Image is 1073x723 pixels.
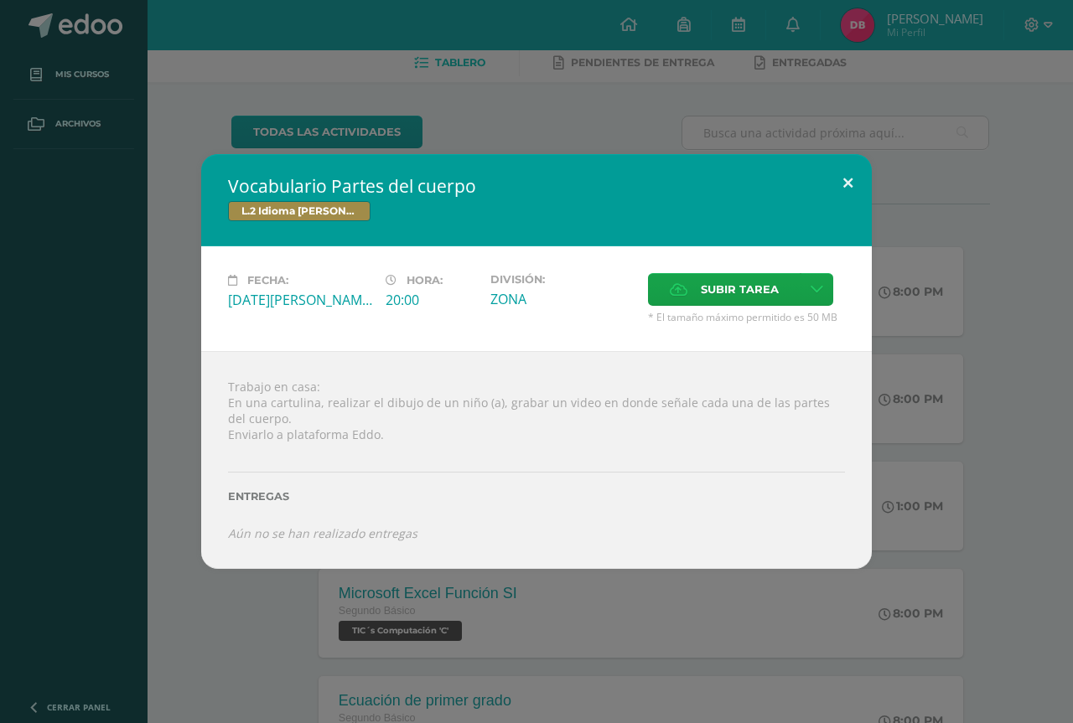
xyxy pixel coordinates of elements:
[247,274,288,287] span: Fecha:
[201,351,872,568] div: Trabajo en casa: En una cartulina, realizar el dibujo de un niño (a), grabar un video en donde se...
[407,274,443,287] span: Hora:
[824,154,872,211] button: Close (Esc)
[386,291,477,309] div: 20:00
[228,291,372,309] div: [DATE][PERSON_NAME]
[701,274,779,305] span: Subir tarea
[490,273,635,286] label: División:
[228,201,371,221] span: L.2 Idioma [PERSON_NAME]
[228,174,845,198] h2: Vocabulario Partes del cuerpo
[648,310,845,324] span: * El tamaño máximo permitido es 50 MB
[228,525,417,541] i: Aún no se han realizado entregas
[490,290,635,308] div: ZONA
[228,490,845,503] label: Entregas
